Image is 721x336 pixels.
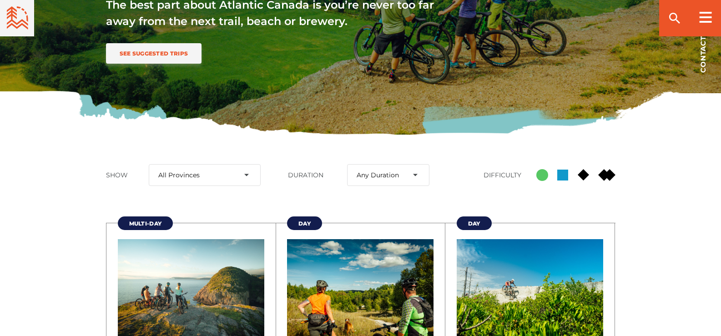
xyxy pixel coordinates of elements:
ion-icon: search [667,11,682,25]
label: Difficulty [484,171,528,179]
span: Multi-Day [129,220,162,227]
a: See Suggested Trips [106,43,202,64]
span: Contact us [700,23,706,73]
a: Contact us [685,9,721,86]
label: Show [106,171,140,179]
span: Day [468,220,480,227]
span: Day [298,220,311,227]
span: See Suggested Trips [120,50,188,57]
label: Duration [288,171,338,179]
